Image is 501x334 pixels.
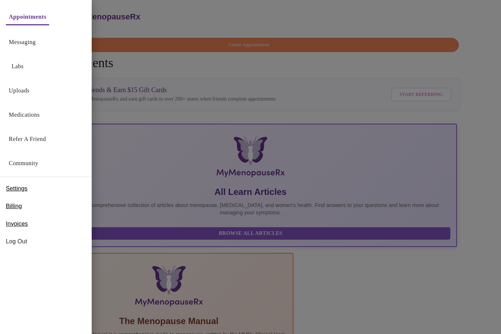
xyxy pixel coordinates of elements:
[12,61,24,72] a: Labs
[9,12,46,22] a: Appointments
[9,86,30,96] a: Uploads
[6,219,28,228] span: Invoices
[6,59,29,74] button: Labs
[6,10,49,25] button: Appointments
[9,158,39,168] a: Community
[9,37,36,47] a: Messaging
[6,218,28,230] a: Invoices
[6,237,86,246] span: Log Out
[6,202,22,211] span: Billing
[6,108,43,122] button: Medications
[9,134,46,144] a: Refer a Friend
[6,156,41,171] button: Community
[6,200,22,212] a: Billing
[6,183,28,195] a: Settings
[6,184,28,193] span: Settings
[6,83,33,98] button: Uploads
[6,132,49,146] button: Refer a Friend
[9,110,40,120] a: Medications
[6,35,39,50] button: Messaging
